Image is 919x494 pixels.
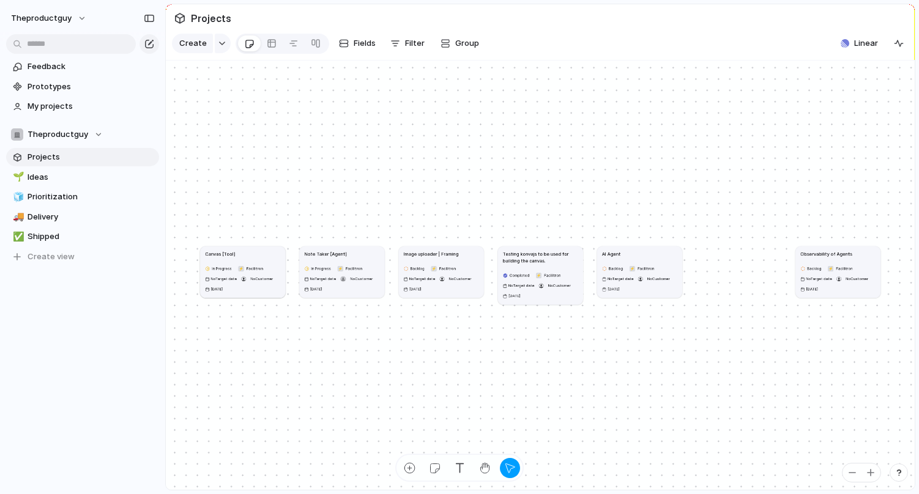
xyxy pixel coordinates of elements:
h1: Note Taker [Agent] [304,250,346,257]
span: Facilitron [638,266,654,271]
button: Group [434,34,485,53]
span: No Target date [210,276,237,281]
button: 🧊 [11,191,23,203]
a: 🧊Prioritization [6,188,159,206]
span: Backlog [410,266,424,271]
button: NoCustomer [349,274,374,283]
button: [DATE] [799,284,819,293]
span: Facilitron [544,273,560,278]
span: [DATE] [409,286,421,292]
button: NoCustomer [447,274,473,283]
span: Projects [28,151,155,163]
button: Backlog [799,264,825,273]
button: [DATE] [303,284,323,293]
div: ⚡ [337,265,343,271]
a: My projects [6,97,159,116]
button: Filter [385,34,430,53]
button: Completed [501,271,533,280]
span: Create [179,37,207,50]
button: ⚡Facilitron [430,264,458,273]
span: No Customer [250,276,273,281]
button: Create [172,34,213,53]
button: ⚡Facilitron [336,264,364,273]
button: Linear [836,34,883,53]
span: No Target date [608,276,634,281]
button: In Progress [204,264,236,273]
button: Backlog [600,264,626,273]
button: Theproductguy [6,125,159,144]
h1: AI Agent [602,250,621,257]
button: 🌱 [11,171,23,183]
button: NoCustomer [546,281,572,290]
a: ✅Shipped [6,227,159,246]
div: ⚡ [828,265,833,271]
button: NoCustomer [844,274,870,283]
span: Facilitron [247,266,263,271]
span: No Target date [409,276,436,281]
span: Completed [510,273,529,278]
a: 🌱Ideas [6,168,159,186]
span: No Target date [310,276,337,281]
button: Create view [6,248,159,266]
span: [DATE] [508,293,520,298]
div: ✅ [13,230,21,244]
span: No Target date [806,276,832,281]
span: No Customer [350,276,373,281]
span: Theproductguy [28,128,88,141]
div: ⚡ [630,265,635,271]
span: Prototypes [28,81,155,93]
span: Fields [354,37,376,50]
span: Facilitron [836,266,852,271]
button: In Progress [303,264,335,273]
button: Backlog [402,264,428,273]
span: No Customer [548,283,571,287]
h1: Testing konvajs to be used for building the canvas. [503,250,578,264]
div: 🧊 [13,190,21,204]
a: Prototypes [6,78,159,96]
span: [DATE] [310,286,322,292]
span: Shipped [28,230,155,243]
button: ⚡Facilitron [826,264,854,273]
button: NoCustomer [646,274,672,283]
span: [DATE] [210,286,222,292]
div: 🌱 [13,170,21,184]
button: theproductguy [6,9,93,28]
span: Create view [28,251,75,263]
button: ✅ [11,230,23,243]
h1: Observability of Agents [800,250,852,257]
span: In Progress [311,266,330,271]
span: Projects [188,7,234,29]
div: ⚡ [238,265,244,271]
button: [DATE] [501,291,521,300]
span: Facilitron [346,266,362,271]
button: [DATE] [204,284,224,293]
span: In Progress [212,266,231,271]
button: ⚡Facilitron [534,271,562,280]
a: Projects [6,148,159,166]
button: ⚡Facilitron [236,264,264,273]
span: [DATE] [806,286,817,292]
span: No Customer [846,276,868,281]
button: NoTarget date [402,274,437,283]
span: Backlog [807,266,821,271]
span: My projects [28,100,155,112]
button: Fields [334,34,381,53]
button: NoTarget date [204,274,239,283]
span: Delivery [28,211,155,223]
span: No Customer [647,276,670,281]
span: No Target date [508,282,535,288]
button: [DATE] [402,284,422,293]
span: No Customer [449,276,472,281]
button: NoTarget date [501,281,536,290]
span: Filter [405,37,425,50]
button: NoTarget date [303,274,338,283]
div: 🚚 [13,210,21,224]
span: [DATE] [608,286,619,292]
a: 🚚Delivery [6,208,159,226]
span: Ideas [28,171,155,183]
span: theproductguy [11,12,72,24]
